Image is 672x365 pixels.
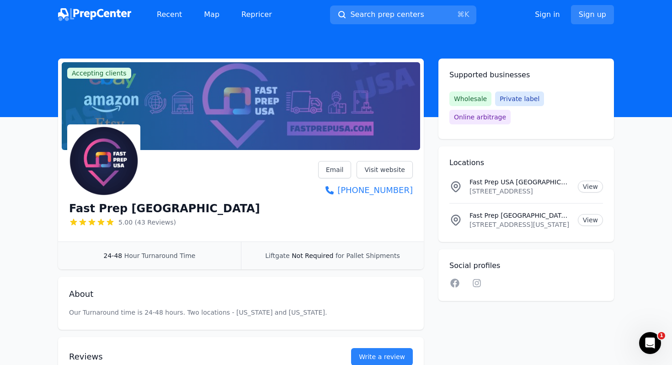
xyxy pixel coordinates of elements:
[67,68,131,79] span: Accepting clients
[197,5,227,24] a: Map
[469,177,571,187] p: Fast Prep USA [GEOGRAPHIC_DATA]
[449,70,603,81] h2: Supported businesses
[69,288,413,301] h2: About
[535,9,560,20] a: Sign in
[639,332,661,354] iframe: Intercom live chat
[69,126,139,196] img: Fast Prep USA
[265,252,289,259] span: Liftgate
[449,157,603,168] h2: Locations
[234,5,279,24] a: Repricer
[457,10,464,19] kbd: ⌘
[69,350,322,363] h2: Reviews
[578,214,603,226] a: View
[495,91,544,106] span: Private label
[658,332,665,339] span: 1
[118,218,176,227] span: 5.00 (43 Reviews)
[464,10,469,19] kbd: K
[292,252,333,259] span: Not Required
[469,211,571,220] p: Fast Prep [GEOGRAPHIC_DATA] Location
[469,220,571,229] p: [STREET_ADDRESS][US_STATE]
[336,252,400,259] span: for Pallet Shipments
[350,9,424,20] span: Search prep centers
[58,8,131,21] img: PrepCenter
[69,308,413,317] p: Our Turnaround time is 24-48 hours. Two locations - [US_STATE] and [US_STATE].
[149,5,189,24] a: Recent
[571,5,614,24] a: Sign up
[318,184,413,197] a: [PHONE_NUMBER]
[449,91,491,106] span: Wholesale
[330,5,476,24] button: Search prep centers⌘K
[357,161,413,178] a: Visit website
[69,201,260,216] h1: Fast Prep [GEOGRAPHIC_DATA]
[449,110,511,124] span: Online arbitrage
[124,252,196,259] span: Hour Turnaround Time
[104,252,123,259] span: 24-48
[449,260,603,271] h2: Social profiles
[469,187,571,196] p: [STREET_ADDRESS]
[578,181,603,193] a: View
[318,161,352,178] a: Email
